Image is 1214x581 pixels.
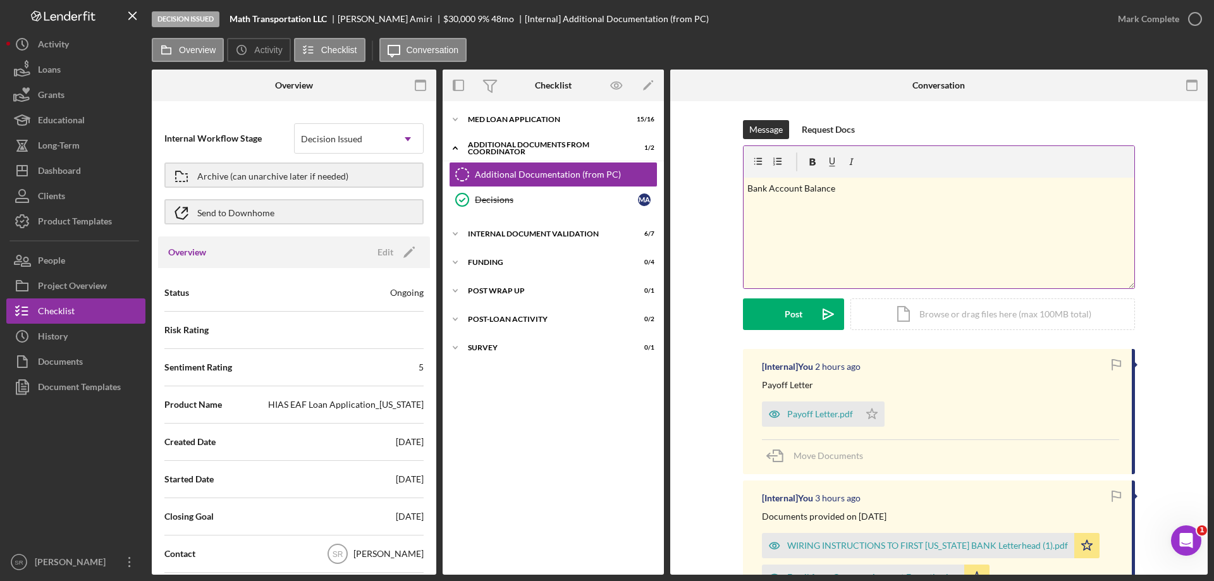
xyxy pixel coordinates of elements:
[38,183,65,212] div: Clients
[6,82,145,107] button: Grants
[815,493,861,503] time: 2025-10-01 14:02
[749,120,783,139] div: Message
[38,133,80,161] div: Long-Term
[227,38,290,62] button: Activity
[743,298,844,330] button: Post
[468,287,623,295] div: Post Wrap Up
[6,183,145,209] button: Clients
[407,45,459,55] label: Conversation
[449,162,658,187] a: Additional Documentation (from PC)
[1118,6,1179,32] div: Mark Complete
[38,158,81,187] div: Dashboard
[762,362,813,372] div: [Internal] You
[370,243,420,262] button: Edit
[525,14,709,24] div: [Internal] Additional Documentation (from PC)
[353,547,424,560] div: [PERSON_NAME]
[1197,525,1207,535] span: 1
[6,273,145,298] button: Project Overview
[747,181,1131,195] p: Bank Account Balance
[419,361,424,374] div: 5
[164,324,209,336] span: Risk Rating
[468,141,623,156] div: Additional Documents from Coordinator
[168,246,206,259] h3: Overview
[815,362,861,372] time: 2025-10-01 14:18
[468,344,623,352] div: Survey
[6,57,145,82] a: Loans
[164,510,214,523] span: Closing Goal
[468,230,623,238] div: Internal Document Validation
[301,134,362,144] div: Decision Issued
[535,80,572,90] div: Checklist
[38,374,121,403] div: Document Templates
[197,200,274,223] div: Send to Downhome
[152,11,219,27] div: Decision Issued
[38,324,68,352] div: History
[38,107,85,136] div: Educational
[38,248,65,276] div: People
[377,243,393,262] div: Edit
[787,541,1068,551] div: WIRING INSTRUCTIONS TO FIRST [US_STATE] BANK Letterhead (1).pdf
[762,378,813,392] p: Payoff Letter
[6,349,145,374] button: Documents
[38,298,75,327] div: Checklist
[762,510,886,523] p: Documents provided on [DATE]
[164,199,424,224] button: Send to Downhome
[6,158,145,183] button: Dashboard
[6,107,145,133] button: Educational
[164,547,195,560] span: Contact
[743,120,789,139] button: Message
[321,45,357,55] label: Checklist
[396,473,424,486] div: [DATE]
[6,248,145,273] button: People
[795,120,861,139] button: Request Docs
[38,82,64,111] div: Grants
[785,298,802,330] div: Post
[15,559,23,566] text: SR
[164,361,232,374] span: Sentiment Rating
[379,38,467,62] button: Conversation
[632,116,654,123] div: 15 / 16
[396,436,424,448] div: [DATE]
[338,14,443,24] div: [PERSON_NAME] Amiri
[491,14,514,24] div: 48 mo
[6,549,145,575] button: SR[PERSON_NAME]
[6,32,145,57] button: Activity
[6,209,145,234] button: Product Templates
[179,45,216,55] label: Overview
[38,209,112,237] div: Product Templates
[632,344,654,352] div: 0 / 1
[38,349,83,377] div: Documents
[632,259,654,266] div: 0 / 4
[164,398,222,411] span: Product Name
[632,287,654,295] div: 0 / 1
[275,80,313,90] div: Overview
[632,230,654,238] div: 6 / 7
[6,324,145,349] button: History
[762,493,813,503] div: [Internal] You
[294,38,365,62] button: Checklist
[164,132,294,145] span: Internal Workflow Stage
[164,473,214,486] span: Started Date
[333,550,343,559] text: SR
[468,116,623,123] div: MED Loan Application
[6,374,145,400] button: Document Templates
[164,286,189,299] span: Status
[475,169,657,180] div: Additional Documentation (from PC)
[6,298,145,324] button: Checklist
[794,450,863,461] span: Move Documents
[477,14,489,24] div: 9 %
[38,273,107,302] div: Project Overview
[164,436,216,448] span: Created Date
[762,401,885,427] button: Payoff Letter.pdf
